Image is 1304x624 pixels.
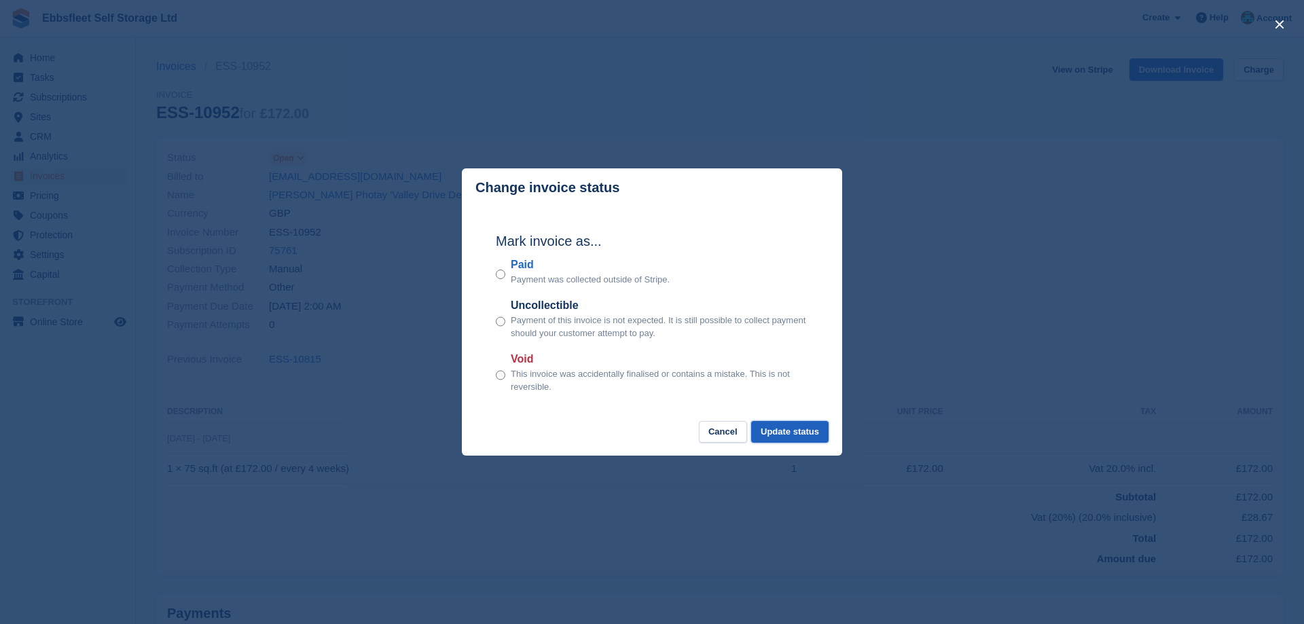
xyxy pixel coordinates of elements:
p: This invoice was accidentally finalised or contains a mistake. This is not reversible. [511,367,808,394]
button: Cancel [699,421,747,443]
h2: Mark invoice as... [496,231,808,251]
label: Uncollectible [511,297,808,314]
p: Payment was collected outside of Stripe. [511,273,670,287]
p: Change invoice status [475,180,619,196]
button: Update status [751,421,829,443]
label: Void [511,351,808,367]
button: close [1269,14,1290,35]
label: Paid [511,257,670,273]
p: Payment of this invoice is not expected. It is still possible to collect payment should your cust... [511,314,808,340]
